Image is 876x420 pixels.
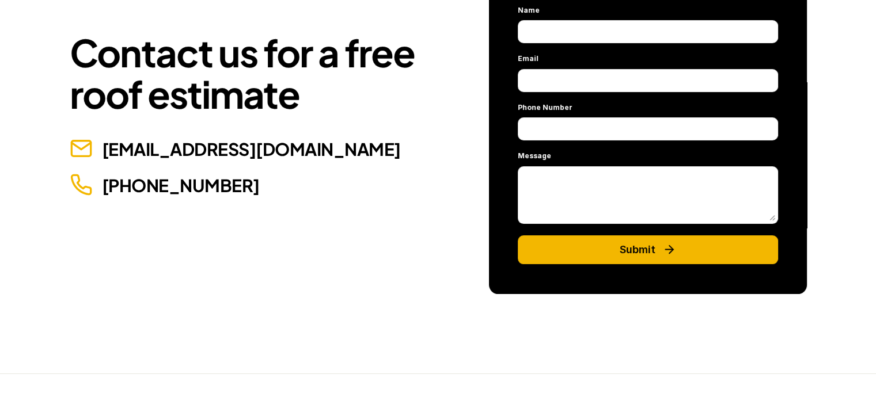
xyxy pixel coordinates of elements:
[518,55,539,63] p: Email
[518,20,778,43] input: Name
[102,138,401,160] a: [EMAIL_ADDRESS][DOMAIN_NAME]
[620,243,655,256] p: Submit
[102,174,260,196] a: [PHONE_NUMBER]
[518,152,551,160] p: Message
[518,117,778,140] input: Phone Number
[518,166,778,223] textarea: Message
[70,32,438,114] h1: Contact us for a free roof estimate
[518,235,778,264] button: Submit
[518,69,778,92] input: Email
[518,104,572,112] p: Phone Number
[518,6,540,14] p: Name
